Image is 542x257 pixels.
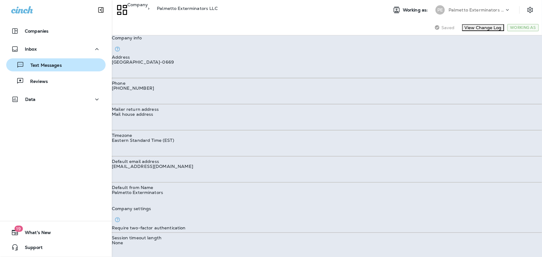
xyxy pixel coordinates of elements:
[112,138,174,143] p: Eastern Standard Time (EST)
[112,107,159,112] p: Mailer return address
[525,4,536,16] button: Settings
[6,74,106,88] button: Reviews
[127,2,148,15] p: Company
[6,25,106,37] button: Companies
[112,60,174,65] p: [GEOGRAPHIC_DATA]-0669
[403,7,429,13] span: Working as:
[148,6,149,11] p: >
[6,58,106,71] button: Text Messages
[25,29,48,34] p: Companies
[6,93,106,106] button: Data
[462,24,504,31] button: View Change Log
[6,226,106,239] button: 19What's New
[19,230,51,237] span: What's New
[112,206,542,211] p: Company settings
[6,43,106,55] button: Inbox
[112,112,153,117] p: Mail house address
[24,79,48,85] p: Reviews
[112,235,162,240] p: Session timeout length
[112,81,542,86] p: Phone
[112,185,542,190] p: Default from Name
[24,63,62,69] p: Text Messages
[441,25,455,30] span: Saved
[25,97,36,102] p: Data
[112,225,186,230] p: Require two-factor authentication
[112,133,542,138] p: Timezone
[19,245,43,252] span: Support
[157,6,218,11] p: Palmetto Exterminators LLC
[6,241,106,254] button: Support
[449,7,504,12] p: Palmetto Exterminators LLC
[157,6,218,14] div: Palmetto Exterminators LLC
[25,47,37,52] p: Inbox
[112,86,154,91] p: [PHONE_NUMBER]
[112,190,163,195] p: Palmetto Exterminators
[112,35,542,40] p: Company info
[14,226,23,232] span: 19
[435,5,445,15] div: PE
[92,4,110,16] button: Collapse Sidebar
[112,240,123,245] p: None
[112,55,542,60] p: Address
[112,164,193,169] p: [EMAIL_ADDRESS][DOMAIN_NAME]
[112,159,542,164] p: Default email address
[507,24,539,31] div: Working As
